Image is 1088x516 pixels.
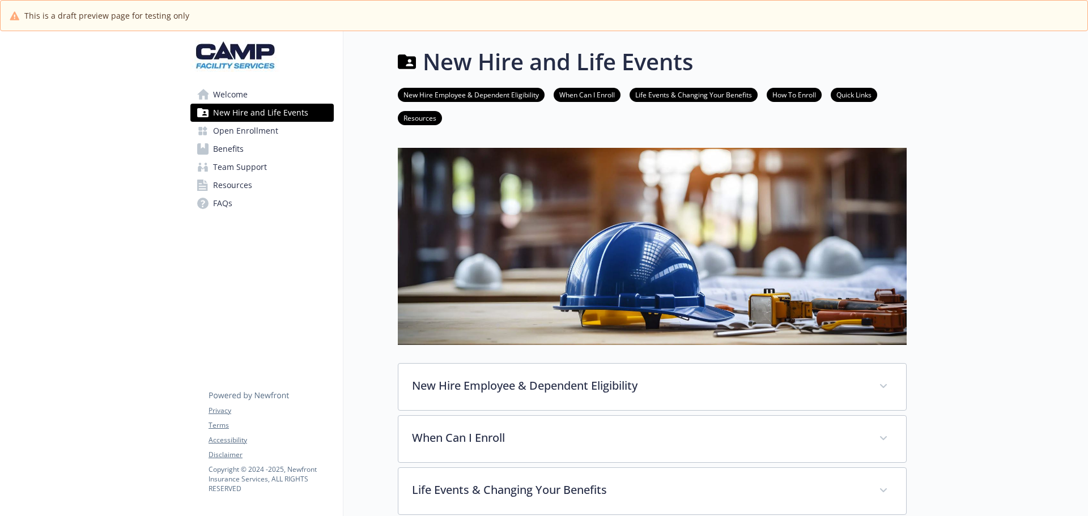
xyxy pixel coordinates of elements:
[630,89,758,100] a: Life Events & Changing Your Benefits
[190,158,334,176] a: Team Support
[213,158,267,176] span: Team Support
[209,464,333,493] p: Copyright © 2024 - 2025 , Newfront Insurance Services, ALL RIGHTS RESERVED
[209,420,333,430] a: Terms
[398,148,907,345] img: new hire page banner
[398,468,906,514] div: Life Events & Changing Your Benefits
[213,176,252,194] span: Resources
[209,406,333,416] a: Privacy
[398,89,545,100] a: New Hire Employee & Dependent Eligibility
[423,45,693,79] h1: New Hire and Life Events
[554,89,620,100] a: When Can I Enroll
[412,377,865,394] p: New Hire Employee & Dependent Eligibility
[209,450,333,460] a: Disclaimer
[398,112,442,123] a: Resources
[190,194,334,212] a: FAQs
[213,122,278,140] span: Open Enrollment
[213,86,248,104] span: Welcome
[412,481,865,498] p: Life Events & Changing Your Benefits
[831,89,877,100] a: Quick Links
[190,86,334,104] a: Welcome
[209,435,333,445] a: Accessibility
[213,104,308,122] span: New Hire and Life Events
[412,429,865,446] p: When Can I Enroll
[190,122,334,140] a: Open Enrollment
[767,89,822,100] a: How To Enroll
[190,176,334,194] a: Resources
[190,140,334,158] a: Benefits
[398,364,906,410] div: New Hire Employee & Dependent Eligibility
[213,194,232,212] span: FAQs
[398,416,906,462] div: When Can I Enroll
[190,104,334,122] a: New Hire and Life Events
[213,140,244,158] span: Benefits
[24,10,189,22] span: This is a draft preview page for testing only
